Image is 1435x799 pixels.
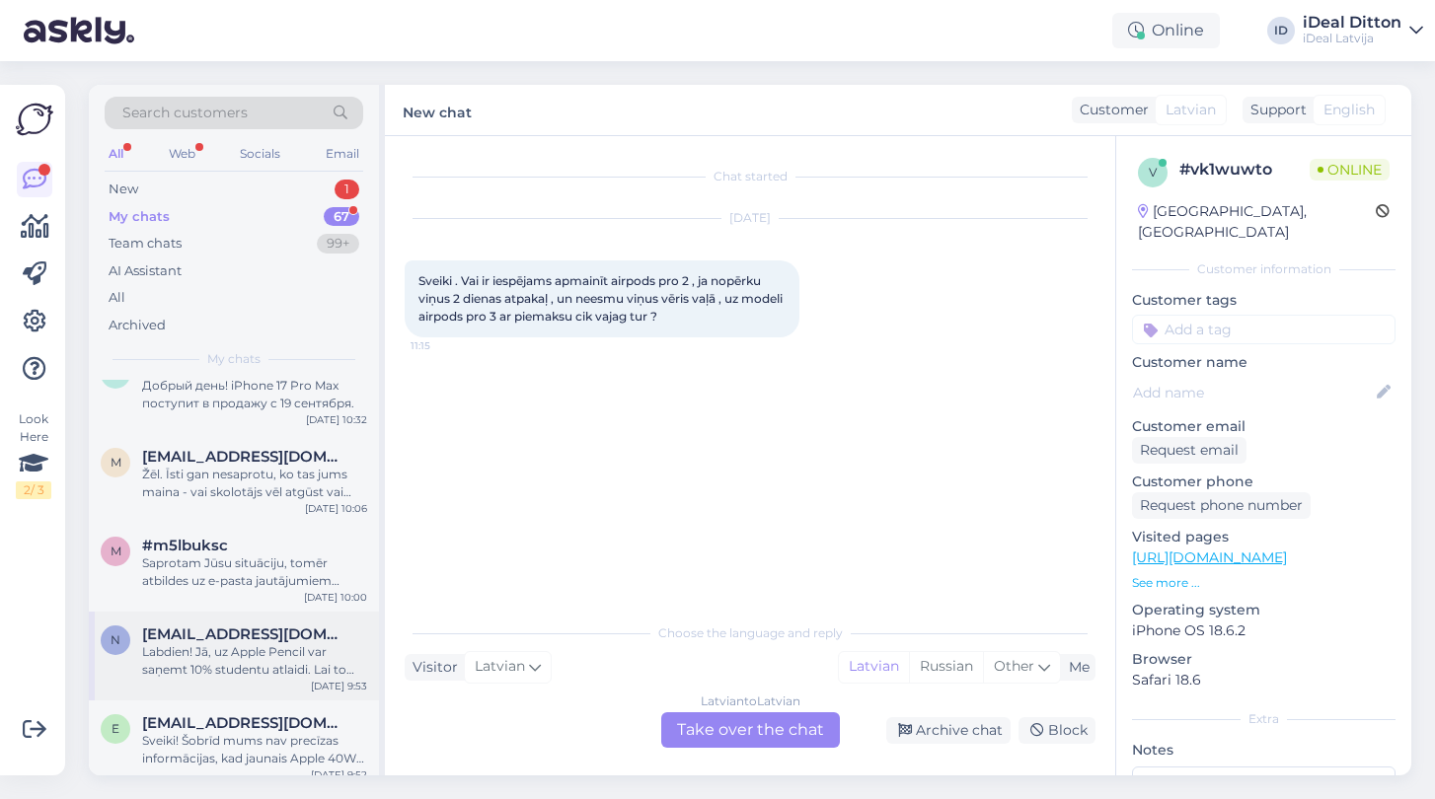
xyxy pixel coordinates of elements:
div: Archived [109,316,166,335]
p: iPhone OS 18.6.2 [1132,620,1396,641]
div: Block [1019,717,1095,744]
div: Chat started [405,168,1095,185]
div: Socials [236,141,284,167]
div: Saprotam Jūsu situāciju, tomēr atbildes uz e-pasta jautājumiem interneta veikalā tiek sniegtas ri... [142,554,367,590]
div: Web [165,141,199,167]
p: Notes [1132,740,1396,761]
p: Customer email [1132,416,1396,437]
p: Customer tags [1132,290,1396,311]
div: [DATE] 9:53 [311,679,367,693]
div: Customer information [1132,260,1396,278]
div: My chats [109,207,170,227]
div: Latvian to Latvian [701,692,800,710]
p: Visited pages [1132,527,1396,547]
div: All [109,288,125,308]
a: iDeal DittoniDeal Latvija [1303,15,1423,46]
div: Request phone number [1132,492,1311,519]
span: Latvian [1166,100,1216,120]
div: [DATE] [405,209,1095,227]
span: My chats [207,350,261,368]
span: Other [994,657,1034,675]
div: Russian [909,652,983,682]
div: Support [1243,100,1307,120]
span: Search customers [122,103,248,123]
div: All [105,141,127,167]
span: m [111,544,121,558]
div: # vk1wuwto [1179,158,1310,182]
span: n [111,632,120,647]
div: [GEOGRAPHIC_DATA], [GEOGRAPHIC_DATA] [1138,201,1376,243]
span: m [111,455,121,470]
div: New [109,180,138,199]
div: Team chats [109,234,182,254]
p: See more ... [1132,574,1396,592]
div: Visitor [405,657,458,678]
div: Look Here [16,410,51,499]
div: Žēl. Īsti gan nesaprotu, ko tas jums maina - vai skolotājs vēl atgūst vai neatgūst pvn, ieliekot ... [142,466,367,501]
div: 67 [324,207,359,227]
div: Me [1061,657,1090,678]
div: Latvian [839,652,909,682]
span: nasstjamhm@gmail.com [142,625,347,643]
div: [DATE] 9:52 [311,767,367,782]
span: e [112,721,119,736]
div: Labdien! Jā, uz Apple Pencil var saņemt 10% studentu atlaidi. Lai to saņemtu, nepieciešams uzrādī... [142,643,367,679]
p: Customer phone [1132,472,1396,492]
label: New chat [403,97,472,123]
div: Добрый день! iPhone 17 Pro Max поступит в продажу с 19 сентября. [142,377,367,412]
div: Email [322,141,363,167]
div: Online [1112,13,1220,48]
div: Sveiki! Šobrīd mums nav precīzas informācijas, kad jaunais Apple 40W adapteris būs pieejams tirdz... [142,732,367,767]
p: Browser [1132,649,1396,670]
a: [URL][DOMAIN_NAME] [1132,548,1287,566]
span: Sveiki . Vai ir iespējams apmainīt airpods pro 2 , ja nopērku viņus 2 dienas atpakaļ , un neesmu ... [418,273,786,324]
span: emilskeisters@inbox.lv [142,714,347,732]
div: Choose the language and reply [405,624,1095,642]
div: [DATE] 10:00 [304,590,367,605]
span: #m5lbuksc [142,537,228,554]
div: 99+ [317,234,359,254]
div: 2 / 3 [16,481,51,499]
p: Customer name [1132,352,1396,373]
span: English [1323,100,1375,120]
input: Add a tag [1132,315,1396,344]
div: Request email [1132,437,1246,464]
img: Askly Logo [16,101,53,138]
div: AI Assistant [109,261,182,281]
div: 1 [335,180,359,199]
span: v [1149,165,1157,180]
div: ID [1267,17,1295,44]
div: iDeal Latvija [1303,31,1401,46]
div: [DATE] 10:06 [305,501,367,516]
span: Online [1310,159,1390,181]
div: iDeal Ditton [1303,15,1401,31]
div: Archive chat [886,717,1011,744]
div: [DATE] 10:32 [306,412,367,427]
span: 11:15 [411,338,485,353]
div: Customer [1072,100,1149,120]
p: Operating system [1132,600,1396,620]
div: Take over the chat [661,712,840,748]
span: mani_piedavajumi@inbox.lv [142,448,347,466]
div: Extra [1132,710,1396,728]
span: Latvian [475,656,525,678]
input: Add name [1133,382,1373,403]
p: Safari 18.6 [1132,670,1396,690]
